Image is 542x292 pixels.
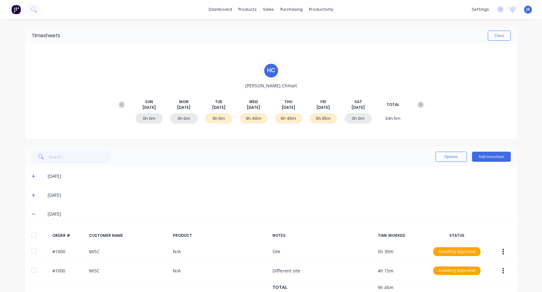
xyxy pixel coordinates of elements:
[249,99,258,105] span: WED
[32,32,60,39] div: Timesheets
[170,113,198,124] div: 0h 0m
[277,5,306,14] div: purchasing
[472,152,511,162] button: Add timesheet
[433,266,481,275] div: Awaiting Approval
[48,211,510,218] div: [DATE]
[317,105,330,110] span: [DATE]
[143,105,156,110] span: [DATE]
[177,105,190,110] span: [DATE]
[282,105,295,110] span: [DATE]
[275,113,302,124] div: 9h 45m
[306,5,336,14] div: productivity
[89,233,168,238] div: CUSTOMER NAME
[488,31,511,41] button: Close
[48,173,510,180] div: [DATE]
[52,233,84,238] div: ORDER #
[11,5,21,14] img: Factory
[430,233,484,238] div: STATUS
[260,5,277,14] div: sales
[48,192,510,199] div: [DATE]
[435,152,467,162] button: Options
[345,113,372,124] div: 0h 0m
[215,99,222,105] span: TUE
[378,233,425,238] div: TIME WORKED
[354,99,362,105] span: SAT
[263,63,279,79] div: H C
[235,5,260,14] div: products
[240,113,267,124] div: 9h 40m
[469,5,492,14] div: settings
[310,113,337,124] div: 5h 35m
[173,233,267,238] div: PRODUCT
[387,102,399,108] span: TOTAL
[433,266,481,276] button: Awaiting Approval
[247,105,260,110] span: [DATE]
[179,99,189,105] span: MON
[379,113,407,124] div: 34h 5m
[212,105,225,110] span: [DATE]
[49,150,110,163] input: Search...
[136,113,163,124] div: 0h 0m
[272,233,373,238] div: NOTES
[526,7,530,12] span: JR
[352,105,365,110] span: [DATE]
[245,82,297,89] span: [PERSON_NAME] Chmait
[433,247,481,256] button: Awaiting Approval
[284,99,292,105] span: THU
[206,5,235,14] a: dashboard
[145,99,153,105] span: SUN
[205,113,233,124] div: 9h 5m
[320,99,326,105] span: FRI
